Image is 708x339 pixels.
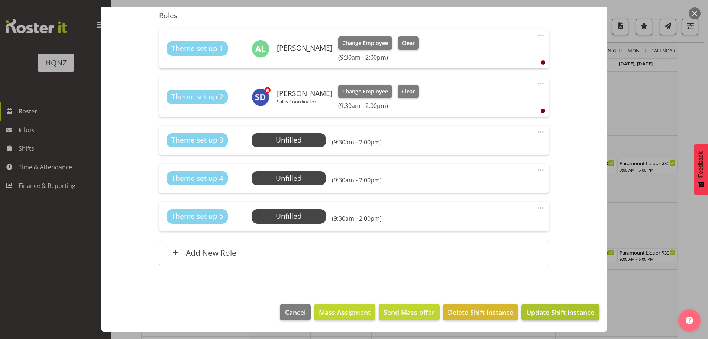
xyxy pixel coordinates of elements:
[398,85,419,98] button: Clear
[541,60,545,65] div: User is clocked out
[698,151,704,178] span: Feedback
[171,135,223,145] span: Theme set up 3
[332,215,382,222] h6: (9:30am - 2:00pm)
[252,88,269,106] img: simone-dekker10433.jpg
[332,176,382,184] h6: (9:30am - 2:00pm)
[541,109,545,113] div: User is clocked out
[694,144,708,195] button: Feedback - Show survey
[526,307,594,317] span: Update Shift Instance
[342,39,388,47] span: Change Employee
[338,85,392,98] button: Change Employee
[338,54,418,61] h6: (9:30am - 2:00pm)
[314,304,375,320] button: Mass Assigment
[186,248,236,258] h6: Add New Role
[171,211,223,222] span: Theme set up 5
[443,304,518,320] button: Delete Shift Instance
[402,87,415,96] span: Clear
[319,307,371,317] span: Mass Assigment
[398,36,419,50] button: Clear
[171,173,223,184] span: Theme set up 4
[276,211,302,221] span: Unfilled
[276,135,302,145] span: Unfilled
[171,92,223,102] span: Theme set up 2
[280,304,310,320] button: Cancel
[384,307,435,317] span: Send Mass offer
[285,307,306,317] span: Cancel
[332,138,382,146] h6: (9:30am - 2:00pm)
[277,99,332,105] p: Sales Coordinator
[448,307,513,317] span: Delete Shift Instance
[379,304,440,320] button: Send Mass offer
[171,43,223,54] span: Theme set up 1
[521,304,599,320] button: Update Shift Instance
[686,317,693,324] img: help-xxl-2.png
[338,36,392,50] button: Change Employee
[277,89,332,97] h6: [PERSON_NAME]
[338,102,418,109] h6: (9:30am - 2:00pm)
[159,11,549,20] h5: Roles
[402,39,415,47] span: Clear
[276,173,302,183] span: Unfilled
[252,40,269,58] img: ana-ledesma2609.jpg
[277,44,332,52] h6: [PERSON_NAME]
[342,87,388,96] span: Change Employee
